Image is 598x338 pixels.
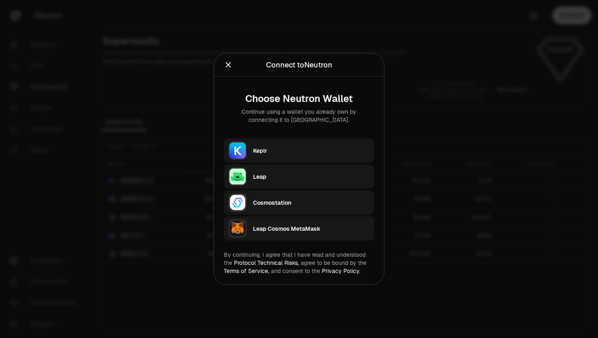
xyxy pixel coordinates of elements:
button: KeplrKeplr [224,139,374,163]
button: Close [224,59,233,71]
div: Cosmostation [253,199,369,207]
a: Protocol Technical Risks, [234,259,299,266]
img: Leap [229,168,247,186]
div: Leap [253,173,369,181]
div: Keplr [253,147,369,155]
a: Terms of Service, [224,267,269,275]
img: Cosmostation [229,194,247,212]
img: Leap Cosmos MetaMask [229,220,247,238]
div: Choose Neutron Wallet [230,93,368,104]
div: Leap Cosmos MetaMask [253,225,369,233]
button: Leap Cosmos MetaMaskLeap Cosmos MetaMask [224,217,374,241]
button: CosmostationCosmostation [224,191,374,215]
img: Keplr [229,142,247,160]
div: By continuing, I agree that I have read and understood the agree to be bound by the and consent t... [224,251,374,275]
div: Continue using a wallet you already own by connecting it to [GEOGRAPHIC_DATA]. [230,108,368,124]
button: LeapLeap [224,165,374,189]
a: Privacy Policy. [322,267,360,275]
div: Connect to Neutron [266,59,332,71]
